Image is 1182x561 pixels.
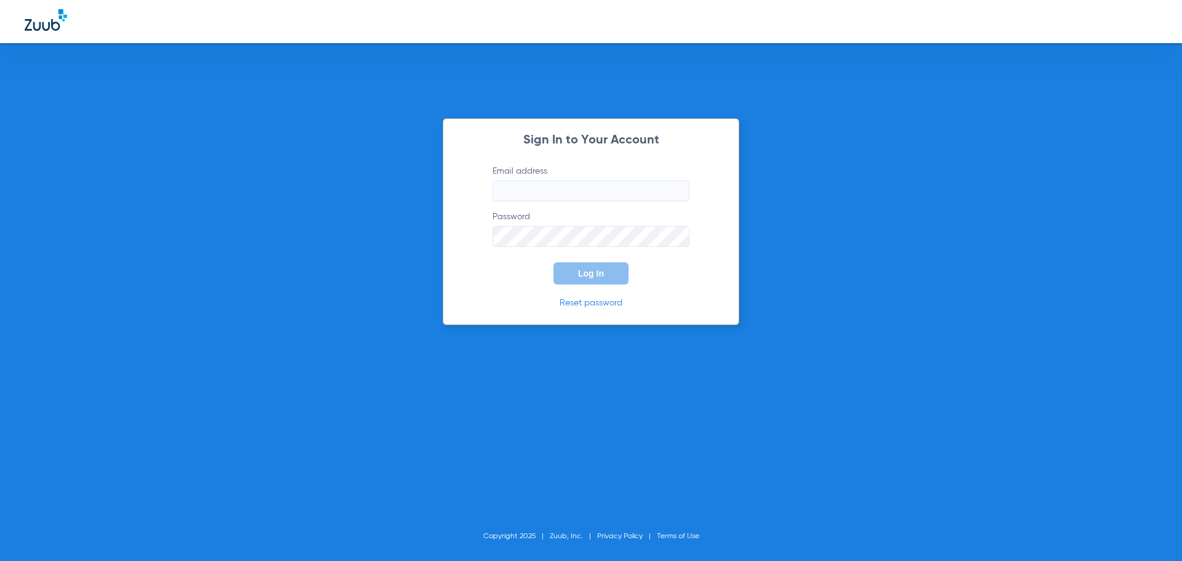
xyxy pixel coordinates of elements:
input: Password [492,226,689,247]
label: Password [492,211,689,247]
h2: Sign In to Your Account [474,134,708,147]
label: Email address [492,165,689,201]
a: Terms of Use [657,533,699,540]
a: Privacy Policy [597,533,643,540]
span: Log In [578,268,604,278]
img: Zuub Logo [25,9,67,31]
a: Reset password [560,299,622,307]
button: Log In [553,262,629,285]
li: Copyright 2025 [483,530,550,543]
input: Email address [492,180,689,201]
li: Zuub, Inc. [550,530,597,543]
